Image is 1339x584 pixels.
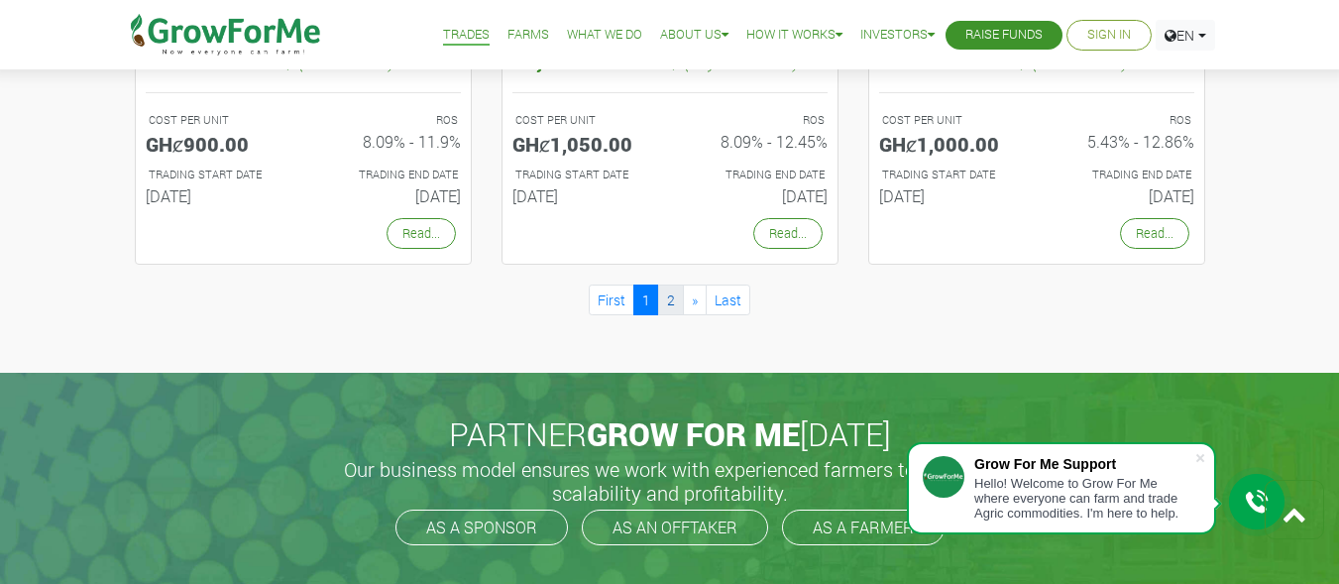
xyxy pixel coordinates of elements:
h6: [DATE] [146,186,288,205]
h6: [DATE] [879,186,1022,205]
p: COST PER UNIT [515,112,652,129]
p: Estimated Trading Start Date [149,167,285,183]
a: Sign In [1087,25,1131,46]
a: AS AN OFFTAKER [582,510,768,545]
p: COST PER UNIT [149,112,285,129]
a: Read... [1120,218,1189,249]
a: EN [1156,20,1215,51]
p: Estimated Trading End Date [321,167,458,183]
p: COST PER UNIT [882,112,1019,129]
a: Trades [443,25,490,46]
h6: 8.09% - 11.9% [318,132,461,151]
a: Maize Trade 2025 Q3(Maize Trade) COST PER UNIT GHȼ900.00 ROS 8.09% - 11.9% TRADING START DATE [DA... [146,48,461,213]
h6: [DATE] [318,186,461,205]
h6: 8.09% - 12.45% [685,132,828,151]
a: Soybean Trade 2025 Q3(Soybean Trade) COST PER UNIT GHȼ1,050.00 ROS 8.09% - 12.45% TRADING START D... [512,48,828,213]
a: Last [706,285,750,315]
a: How it Works [746,25,842,46]
a: AS A FARMER [782,510,945,545]
p: ROS [1055,112,1191,129]
a: AS A SPONSOR [395,510,568,545]
p: ROS [321,112,458,129]
h6: [DATE] [512,186,655,205]
a: Read... [753,218,823,249]
span: GROW FOR ME [587,412,800,455]
a: What We Do [567,25,642,46]
a: Maize Trade 2025 Q2(Maize Trade) COST PER UNIT GHȼ1,000.00 ROS 5.43% - 12.86% TRADING START DATE ... [879,48,1194,213]
h5: GHȼ900.00 [146,132,288,156]
p: Estimated Trading End Date [688,167,825,183]
p: Estimated Trading Start Date [882,167,1019,183]
a: Read... [387,218,456,249]
a: Investors [860,25,935,46]
h5: GHȼ1,000.00 [879,132,1022,156]
a: First [589,285,634,315]
a: Farms [507,25,549,46]
div: Grow For Me Support [974,456,1194,472]
div: Hello! Welcome to Grow For Me where everyone can farm and trade Agric commodities. I'm here to help. [974,476,1194,521]
span: » [692,291,698,309]
p: Estimated Trading End Date [1055,167,1191,183]
a: About Us [660,25,728,46]
p: ROS [688,112,825,129]
nav: Page Navigation [135,285,1205,315]
h5: Our business model ensures we work with experienced farmers to promote scalability and profitabil... [323,457,1017,505]
a: Raise Funds [965,25,1043,46]
h2: PARTNER [DATE] [128,415,1212,453]
p: Estimated Trading Start Date [515,167,652,183]
h6: [DATE] [685,186,828,205]
h6: 5.43% - 12.86% [1052,132,1194,151]
h6: [DATE] [1052,186,1194,205]
h5: GHȼ1,050.00 [512,132,655,156]
a: 1 [633,285,659,315]
a: 2 [658,285,684,315]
